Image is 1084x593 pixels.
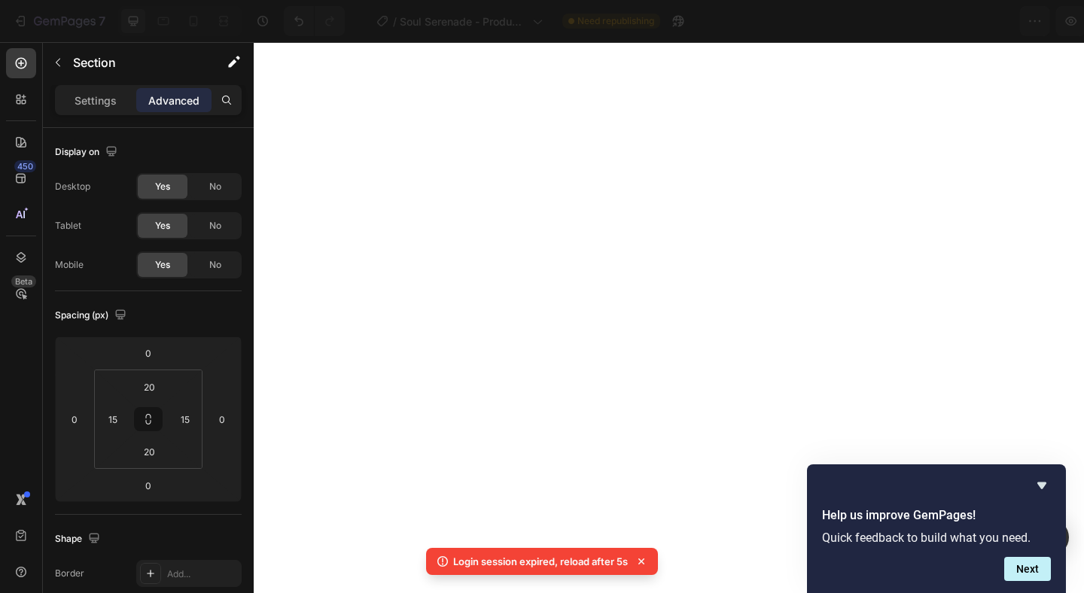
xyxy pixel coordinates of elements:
[778,6,922,36] button: 1 product assigned
[400,14,526,29] span: Soul Serenade - Product Page
[453,554,628,569] p: Login session expired, reload after 5s
[822,476,1051,581] div: Help us improve GemPages!
[167,567,238,581] div: Add...
[55,142,120,163] div: Display on
[55,219,81,233] div: Tablet
[73,53,196,71] p: Section
[928,6,978,36] button: Save
[133,474,163,497] input: 0
[577,14,654,28] span: Need republishing
[11,275,36,287] div: Beta
[209,219,221,233] span: No
[55,529,103,549] div: Shape
[55,306,129,326] div: Spacing (px)
[209,180,221,193] span: No
[148,93,199,108] p: Advanced
[822,506,1051,525] h2: Help us improve GemPages!
[997,14,1034,29] div: Publish
[254,42,1084,593] iframe: Design area
[55,567,84,580] div: Border
[134,440,164,463] input: 20px
[99,12,105,30] p: 7
[134,376,164,398] input: 20px
[155,258,170,272] span: Yes
[1033,476,1051,494] button: Hide survey
[6,6,112,36] button: 7
[984,6,1047,36] button: Publish
[55,258,84,272] div: Mobile
[211,408,233,430] input: 0
[155,180,170,193] span: Yes
[284,6,345,36] div: Undo/Redo
[209,258,221,272] span: No
[102,408,124,430] input: 15px
[1004,557,1051,581] button: Next question
[790,14,888,29] span: 1 product assigned
[63,408,86,430] input: 0
[174,408,196,430] input: 15px
[14,160,36,172] div: 450
[941,15,966,28] span: Save
[822,531,1051,545] p: Quick feedback to build what you need.
[133,342,163,364] input: 0
[75,93,117,108] p: Settings
[393,14,397,29] span: /
[55,180,90,193] div: Desktop
[155,219,170,233] span: Yes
